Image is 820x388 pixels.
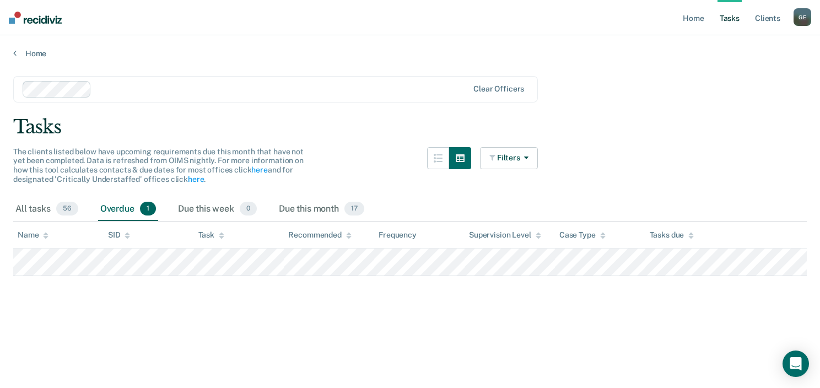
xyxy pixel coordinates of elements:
[794,8,811,26] div: G E
[344,202,364,216] span: 17
[379,230,417,240] div: Frequency
[783,351,809,377] div: Open Intercom Messenger
[56,202,78,216] span: 56
[18,230,48,240] div: Name
[176,197,259,222] div: Due this week0
[140,202,156,216] span: 1
[559,230,606,240] div: Case Type
[469,230,541,240] div: Supervision Level
[480,147,538,169] button: Filters
[13,197,80,222] div: All tasks56
[473,84,524,94] div: Clear officers
[188,175,204,184] a: here
[240,202,257,216] span: 0
[9,12,62,24] img: Recidiviz
[251,165,267,174] a: here
[13,147,304,184] span: The clients listed below have upcoming requirements due this month that have not yet been complet...
[794,8,811,26] button: GE
[13,116,807,138] div: Tasks
[277,197,366,222] div: Due this month17
[288,230,351,240] div: Recommended
[198,230,224,240] div: Task
[98,197,158,222] div: Overdue1
[108,230,131,240] div: SID
[13,48,807,58] a: Home
[650,230,694,240] div: Tasks due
